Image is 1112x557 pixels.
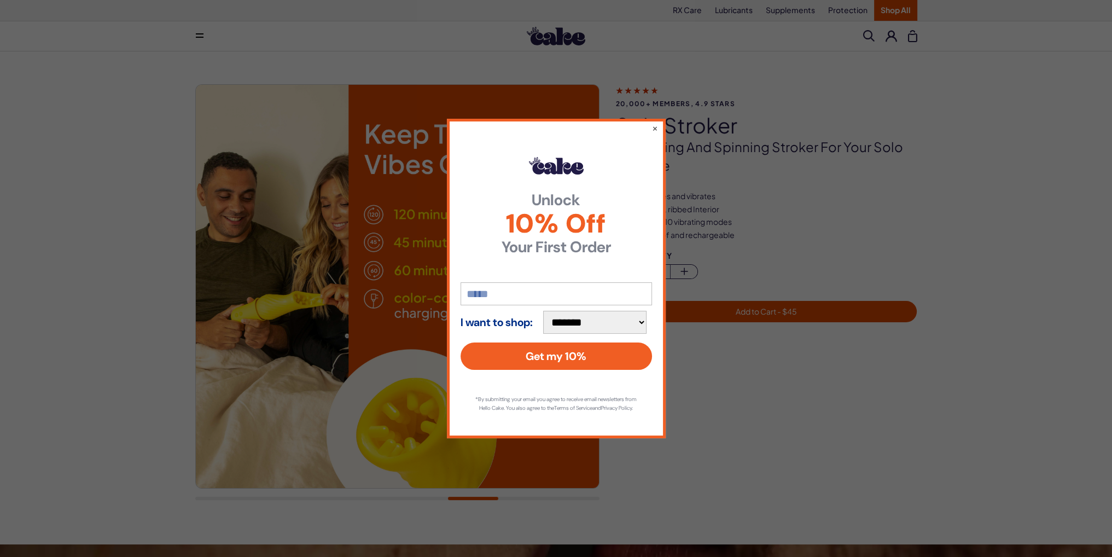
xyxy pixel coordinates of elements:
[461,240,652,255] strong: Your First Order
[554,404,592,411] a: Terms of Service
[461,343,652,370] button: Get my 10%
[652,123,658,134] button: ×
[601,404,632,411] a: Privacy Policy
[471,395,641,413] p: *By submitting your email you agree to receive email newsletters from Hello Cake. You also agree ...
[461,211,652,237] span: 10% Off
[461,193,652,208] strong: Unlock
[461,316,533,328] strong: I want to shop:
[529,157,584,175] img: Hello Cake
